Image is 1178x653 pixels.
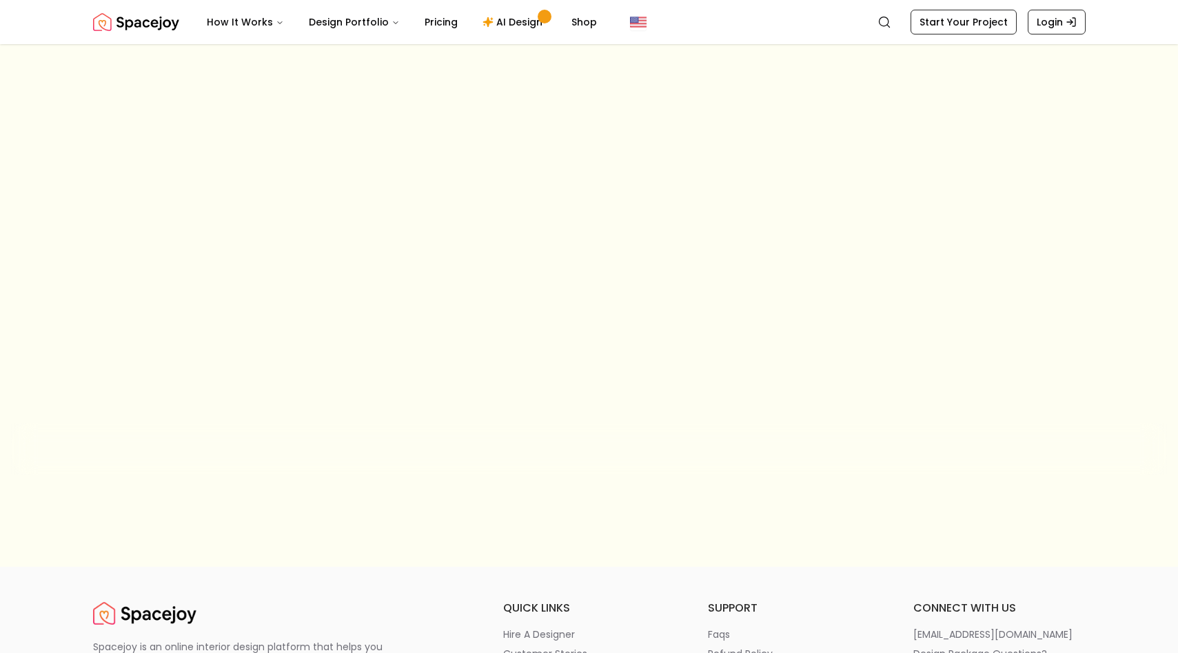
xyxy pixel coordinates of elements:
[708,600,880,616] h6: support
[503,627,575,641] p: hire a designer
[1028,10,1086,34] a: Login
[503,600,676,616] h6: quick links
[196,8,608,36] nav: Main
[298,8,411,36] button: Design Portfolio
[471,8,558,36] a: AI Design
[708,627,880,641] a: faqs
[93,8,179,36] img: Spacejoy Logo
[913,627,1073,641] p: [EMAIL_ADDRESS][DOMAIN_NAME]
[911,10,1017,34] a: Start Your Project
[630,14,647,30] img: United States
[93,600,196,627] a: Spacejoy
[913,600,1086,616] h6: connect with us
[93,8,179,36] a: Spacejoy
[414,8,469,36] a: Pricing
[503,627,676,641] a: hire a designer
[560,8,608,36] a: Shop
[913,627,1086,641] a: [EMAIL_ADDRESS][DOMAIN_NAME]
[93,600,196,627] img: Spacejoy Logo
[196,8,295,36] button: How It Works
[708,627,730,641] p: faqs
